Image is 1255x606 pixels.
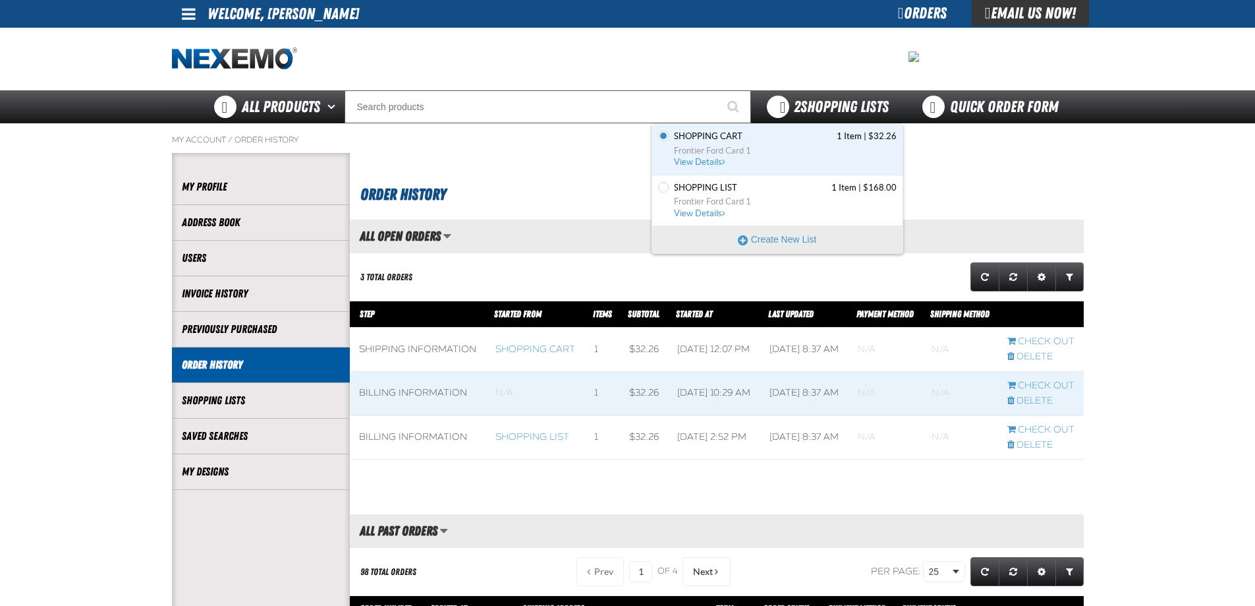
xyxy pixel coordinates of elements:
[849,371,922,415] td: Blank
[794,98,800,116] strong: 2
[668,415,760,460] td: [DATE] 2:52 PM
[676,309,712,319] a: Started At
[856,309,914,319] a: Payment Method
[1055,262,1084,291] a: Expand or Collapse Grid Filters
[652,123,903,254] div: You have 2 Shopping Lists. Open to view details
[1007,439,1074,452] a: Delete checkout started from Shopping List
[1027,557,1056,586] a: Expand or Collapse Grid Settings
[182,286,340,301] a: Invoice History
[628,309,659,319] a: Subtotal
[674,131,742,142] span: Shopping Cart
[345,90,751,123] input: Search
[929,565,950,579] span: 25
[674,157,727,167] span: View Details
[760,415,849,460] td: [DATE] 8:37 AM
[674,145,897,157] span: Frontier Ford Card 1
[620,371,668,415] td: $32.26
[970,557,999,586] a: Refresh grid action
[674,196,897,208] span: Frontier Ford Card 1
[172,135,1084,145] nav: Breadcrumbs
[182,322,340,337] a: Previously Purchased
[1027,262,1056,291] a: Expand or Collapse Grid Settings
[360,271,412,284] div: 3 Total Orders
[350,524,437,538] h2: All Past Orders
[182,179,340,195] a: My Profile
[905,90,1083,123] a: Quick Order Form
[172,135,226,145] a: My Account
[494,309,542,319] span: Started From
[443,225,451,247] button: Manage grid views. Current view is All Open Orders
[172,47,297,71] img: Nexemo logo
[751,90,905,123] button: You have 2 Shopping Lists. Open to view details
[652,226,903,253] button: Create New List. Opens a popup
[760,371,849,415] td: [DATE] 8:37 AM
[657,566,677,578] span: of 4
[323,90,345,123] button: Open All Products pages
[495,344,575,355] a: Shopping Cart
[970,262,999,291] a: Refresh grid action
[999,557,1028,586] a: Reset grid action
[1007,351,1074,363] a: Delete checkout started from Shopping Cart
[182,464,340,479] a: My Designs
[359,431,477,444] div: Billing Information
[182,429,340,444] a: Saved Searches
[683,557,731,586] button: Next Page
[182,357,340,373] a: Order History
[768,309,814,319] a: Last Updated
[794,98,889,116] span: Shopping Lists
[1007,380,1074,392] a: Continue checkout started from
[668,328,760,372] td: [DATE] 12:07 PM
[831,182,856,194] span: 1 Item
[674,182,737,194] span: Shopping List
[228,135,233,145] span: /
[182,215,340,230] a: Address Book
[620,328,668,372] td: $32.26
[593,309,612,319] span: Items
[359,387,477,400] div: Billing Information
[849,328,922,372] td: Blank
[172,47,297,71] a: Home
[760,328,849,372] td: [DATE] 8:37 AM
[486,371,585,415] td: Blank
[999,262,1028,291] a: Reset grid action
[1007,424,1074,437] a: Continue checkout started from Shopping List
[360,185,446,204] span: Order History
[585,328,620,372] td: 1
[922,371,998,415] td: Blank
[439,520,448,542] button: Manage grid views. Current view is All Past Orders
[360,309,374,319] span: Step
[359,344,477,356] div: Shipping Information
[868,131,897,142] span: $32.26
[693,566,713,577] span: Next Page
[242,95,320,119] span: All Products
[908,51,919,62] img: a16c09d2614d0dd13c7523e6b8547ec9.png
[837,131,862,142] span: 1 Item
[718,90,751,123] button: Start Searching
[1007,395,1074,408] a: Delete checkout started from
[620,415,668,460] td: $32.26
[235,135,298,145] a: Order History
[1055,557,1084,586] a: Expand or Collapse Grid Filters
[182,393,340,408] a: Shopping Lists
[849,415,922,460] td: Blank
[922,415,998,460] td: Blank
[671,182,897,220] a: Shopping List contains 1 item. Total cost is $168.00. Click to see all items, discounts, taxes an...
[922,328,998,372] td: Blank
[871,566,921,577] span: Per page:
[1007,336,1074,348] a: Continue checkout started from Shopping Cart
[863,182,897,194] span: $168.00
[930,309,990,319] span: Shipping Method
[585,415,620,460] td: 1
[585,371,620,415] td: 1
[674,208,727,218] span: View Details
[858,183,861,193] span: |
[864,131,866,141] span: |
[182,251,340,266] a: Users
[350,229,441,243] h2: All Open Orders
[360,566,416,578] div: 98 Total Orders
[668,371,760,415] td: [DATE] 10:29 AM
[495,431,569,442] a: Shopping List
